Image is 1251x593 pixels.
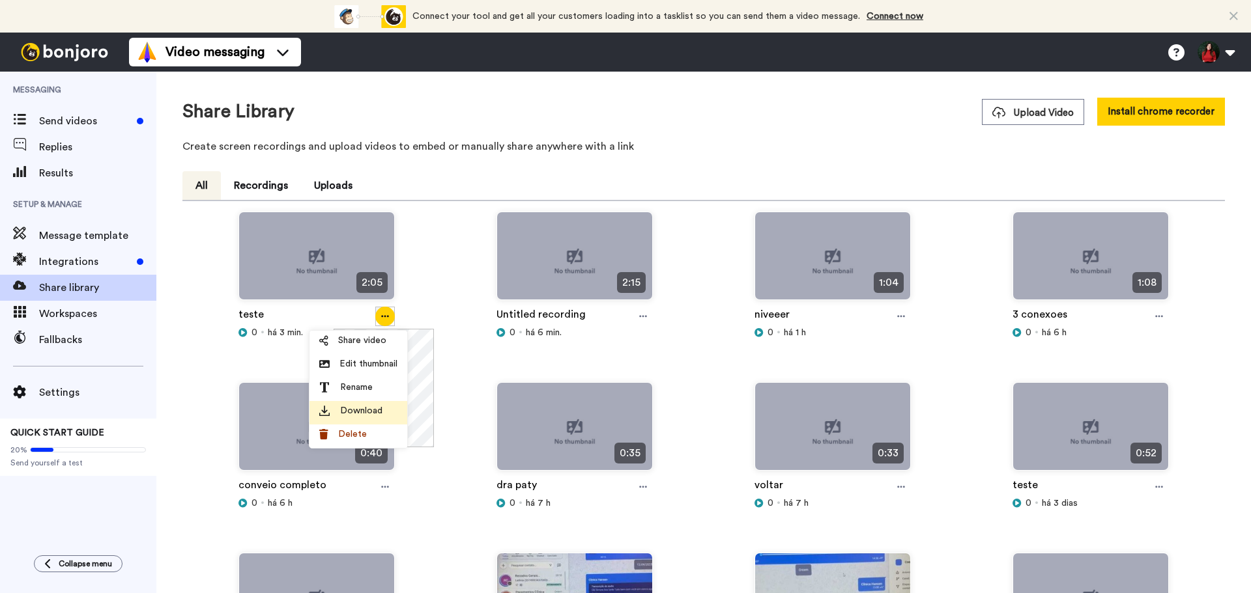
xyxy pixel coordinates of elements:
[239,383,394,481] img: no-thumbnail.jpg
[238,477,326,497] a: conveio completo
[867,12,923,21] a: Connect now
[238,326,395,339] div: há 3 min.
[1026,326,1031,339] span: 0
[755,497,911,510] div: há 7 h
[340,404,382,417] span: Download
[238,497,395,510] div: há 6 h
[510,497,515,510] span: 0
[1097,98,1225,126] button: Install chrome recorder
[165,43,265,61] span: Video messaging
[39,385,156,400] span: Settings
[1013,383,1168,481] img: no-thumbnail.jpg
[301,171,366,200] button: Uploads
[1130,443,1162,463] span: 0:52
[39,139,156,155] span: Replies
[768,497,773,510] span: 0
[334,5,406,28] div: animation
[1013,497,1169,510] div: há 3 dias
[356,272,388,293] span: 2:05
[10,445,27,455] span: 20%
[339,357,397,370] span: Edit thumbnail
[182,171,221,200] button: All
[338,334,386,347] span: Share video
[768,326,773,339] span: 0
[252,497,257,510] span: 0
[1013,212,1168,310] img: no-thumbnail.jpg
[992,106,1074,120] span: Upload Video
[39,280,156,296] span: Share library
[496,307,586,326] a: Untitled recording
[497,212,652,310] img: no-thumbnail.jpg
[1026,497,1031,510] span: 0
[755,212,910,310] img: no-thumbnail.jpg
[182,139,1225,154] p: Create screen recordings and upload videos to embed or manually share anywhere with a link
[617,272,646,293] span: 2:15
[10,428,104,437] span: QUICK START GUIDE
[496,477,537,497] a: dra paty
[1013,477,1038,497] a: teste
[497,383,652,481] img: no-thumbnail.jpg
[355,443,388,463] span: 0:40
[238,307,264,326] a: teste
[614,443,646,463] span: 0:35
[496,497,653,510] div: há 7 h
[982,99,1084,125] button: Upload Video
[39,113,132,129] span: Send videos
[137,42,158,62] img: vm-color.svg
[182,102,295,122] h1: Share Library
[340,381,373,394] span: Rename
[10,458,146,468] span: Send yourself a test
[755,383,910,481] img: no-thumbnail.jpg
[221,171,301,200] button: Recordings
[39,228,156,243] span: Message template
[338,428,367,441] span: Delete
[252,326,257,339] span: 0
[1013,326,1169,339] div: há 6 h
[16,43,113,61] img: bj-logo-header-white.svg
[1013,307,1067,326] a: 3 conexoes
[39,254,132,269] span: Integrations
[239,212,394,310] img: no-thumbnail.jpg
[874,272,904,293] span: 1:04
[496,326,653,339] div: há 6 min.
[39,165,156,181] span: Results
[59,559,112,569] span: Collapse menu
[412,12,860,21] span: Connect your tool and get all your customers loading into a tasklist so you can send them a video...
[872,443,904,463] span: 0:33
[39,306,156,322] span: Workspaces
[510,326,515,339] span: 0
[1132,272,1162,293] span: 1:08
[755,477,783,497] a: voltar
[755,326,911,339] div: há 1 h
[39,332,156,348] span: Fallbacks
[755,307,790,326] a: niveeer
[34,555,122,572] button: Collapse menu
